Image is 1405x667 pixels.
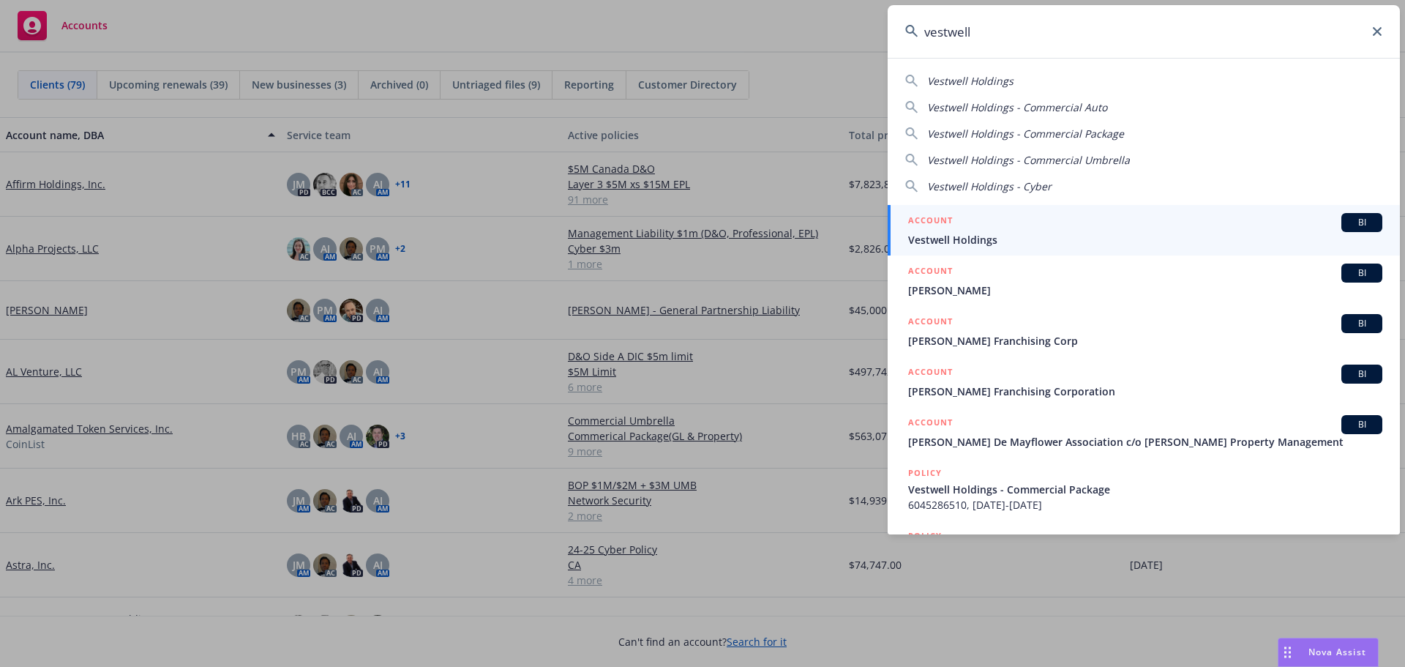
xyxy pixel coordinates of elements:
[1278,638,1379,667] button: Nova Assist
[908,365,953,382] h5: ACCOUNT
[927,100,1107,114] span: Vestwell Holdings - Commercial Auto
[908,333,1382,349] span: [PERSON_NAME] Franchising Corp
[1278,638,1297,666] div: Drag to move
[908,482,1382,497] span: Vestwell Holdings - Commercial Package
[927,179,1052,193] span: Vestwell Holdings - Cyber
[908,314,953,332] h5: ACCOUNT
[888,458,1400,521] a: POLICYVestwell Holdings - Commercial Package6045286510, [DATE]-[DATE]
[888,256,1400,306] a: ACCOUNTBI[PERSON_NAME]
[1347,368,1376,381] span: BI
[927,127,1124,141] span: Vestwell Holdings - Commercial Package
[908,415,953,433] h5: ACCOUNT
[1347,418,1376,431] span: BI
[908,529,942,543] h5: POLICY
[908,232,1382,247] span: Vestwell Holdings
[908,213,953,231] h5: ACCOUNT
[908,384,1382,399] span: [PERSON_NAME] Franchising Corporation
[1347,317,1376,330] span: BI
[908,283,1382,298] span: [PERSON_NAME]
[1347,267,1376,280] span: BI
[1308,646,1366,658] span: Nova Assist
[888,205,1400,256] a: ACCOUNTBIVestwell Holdings
[888,521,1400,584] a: POLICY
[908,264,953,281] h5: ACCOUNT
[927,74,1014,88] span: Vestwell Holdings
[908,434,1382,450] span: [PERSON_NAME] De Mayflower Association c/o [PERSON_NAME] Property Management
[888,306,1400,357] a: ACCOUNTBI[PERSON_NAME] Franchising Corp
[1347,216,1376,229] span: BI
[908,497,1382,513] span: 6045286510, [DATE]-[DATE]
[888,407,1400,458] a: ACCOUNTBI[PERSON_NAME] De Mayflower Association c/o [PERSON_NAME] Property Management
[908,466,942,480] h5: POLICY
[888,357,1400,407] a: ACCOUNTBI[PERSON_NAME] Franchising Corporation
[927,153,1130,167] span: Vestwell Holdings - Commercial Umbrella
[888,5,1400,58] input: Search...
